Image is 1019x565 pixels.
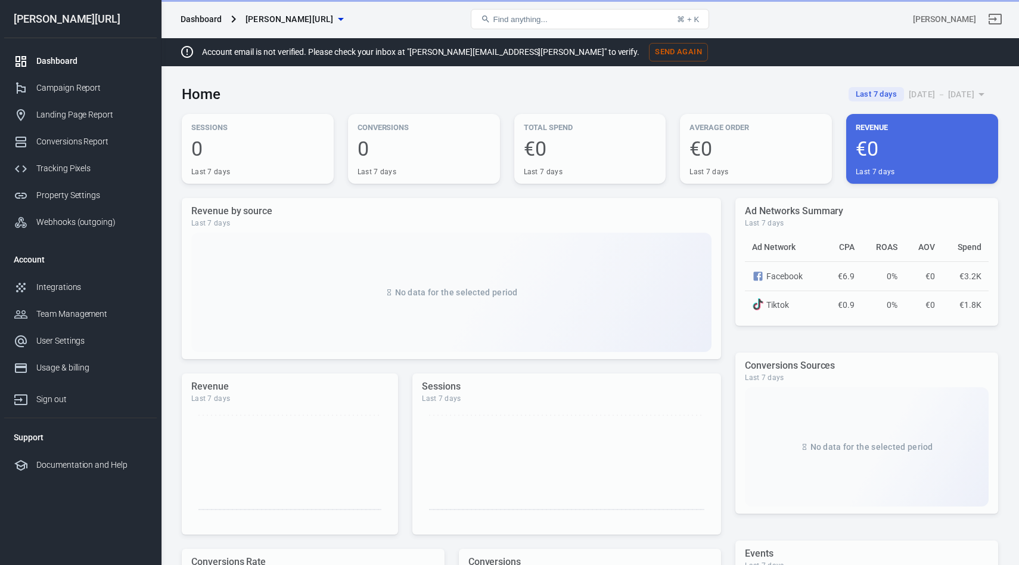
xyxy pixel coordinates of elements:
[4,423,157,452] li: Support
[246,12,334,27] span: glorya.ai
[4,328,157,354] a: User Settings
[4,274,157,301] a: Integrations
[4,209,157,236] a: Webhooks (outgoing)
[4,101,157,128] a: Landing Page Report
[36,308,147,320] div: Team Management
[493,15,547,24] span: Find anything...
[36,362,147,374] div: Usage & billing
[471,9,709,29] button: Find anything...⌘ + K
[36,216,147,229] div: Webhooks (outgoing)
[36,82,147,94] div: Campaign Report
[4,128,157,155] a: Conversions Report
[4,354,157,381] a: Usage & billing
[36,162,147,175] div: Tracking Pixels
[4,75,157,101] a: Campaign Report
[202,46,639,58] p: Account email is not verified. Please check your inbox at "[PERSON_NAME][EMAIL_ADDRESS][PERSON_NA...
[36,55,147,67] div: Dashboard
[182,86,220,103] h3: Home
[36,189,147,202] div: Property Settings
[4,14,157,24] div: [PERSON_NAME][URL]
[36,335,147,347] div: User Settings
[36,135,147,148] div: Conversions Report
[677,15,699,24] div: ⌘ + K
[36,459,147,471] div: Documentation and Help
[649,43,708,61] button: Send Again
[4,301,157,328] a: Team Management
[241,8,348,30] button: [PERSON_NAME][URL]
[4,48,157,75] a: Dashboard
[36,109,147,121] div: Landing Page Report
[913,13,976,26] div: Account id: Zo3YXUXY
[4,245,157,274] li: Account
[4,155,157,182] a: Tracking Pixels
[4,182,157,209] a: Property Settings
[36,281,147,294] div: Integrations
[181,13,222,25] div: Dashboard
[981,5,1009,33] a: Sign out
[4,381,157,413] a: Sign out
[36,393,147,406] div: Sign out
